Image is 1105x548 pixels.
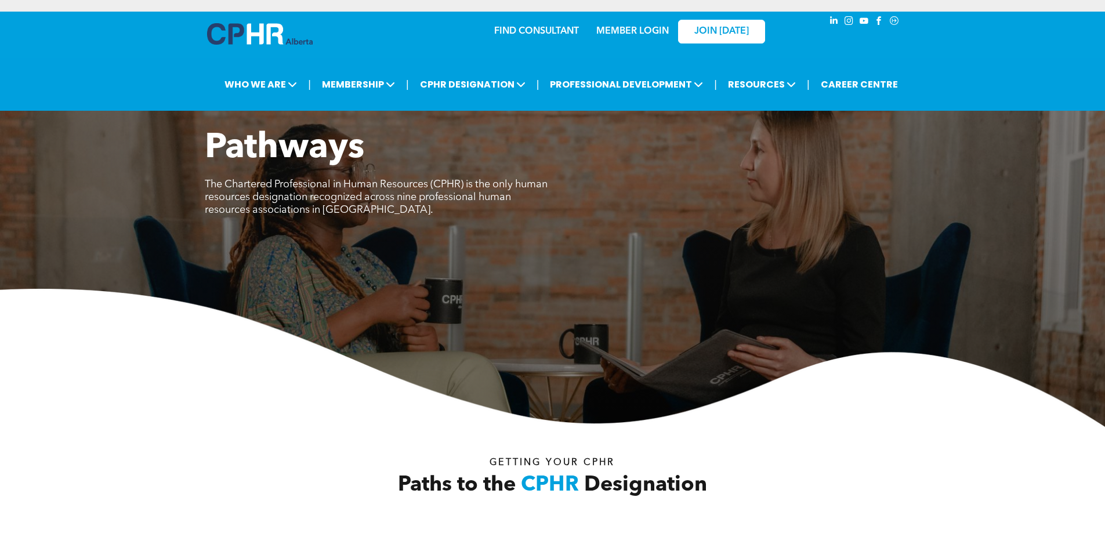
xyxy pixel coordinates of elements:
[888,14,901,30] a: Social network
[398,475,516,496] span: Paths to the
[207,23,313,45] img: A blue and white logo for cp alberta
[494,27,579,36] a: FIND CONSULTANT
[807,72,810,96] li: |
[724,74,799,95] span: RESOURCES
[828,14,840,30] a: linkedin
[205,179,548,215] span: The Chartered Professional in Human Resources (CPHR) is the only human resources designation reco...
[714,72,717,96] li: |
[537,72,539,96] li: |
[205,131,364,166] span: Pathways
[843,14,856,30] a: instagram
[584,475,707,496] span: Designation
[596,27,669,36] a: MEMBER LOGIN
[308,72,311,96] li: |
[406,72,409,96] li: |
[678,20,765,43] a: JOIN [DATE]
[521,475,579,496] span: CPHR
[416,74,529,95] span: CPHR DESIGNATION
[318,74,398,95] span: MEMBERSHIP
[873,14,886,30] a: facebook
[858,14,871,30] a: youtube
[817,74,901,95] a: CAREER CENTRE
[490,458,615,467] span: Getting your Cphr
[221,74,300,95] span: WHO WE ARE
[546,74,707,95] span: PROFESSIONAL DEVELOPMENT
[694,26,749,37] span: JOIN [DATE]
